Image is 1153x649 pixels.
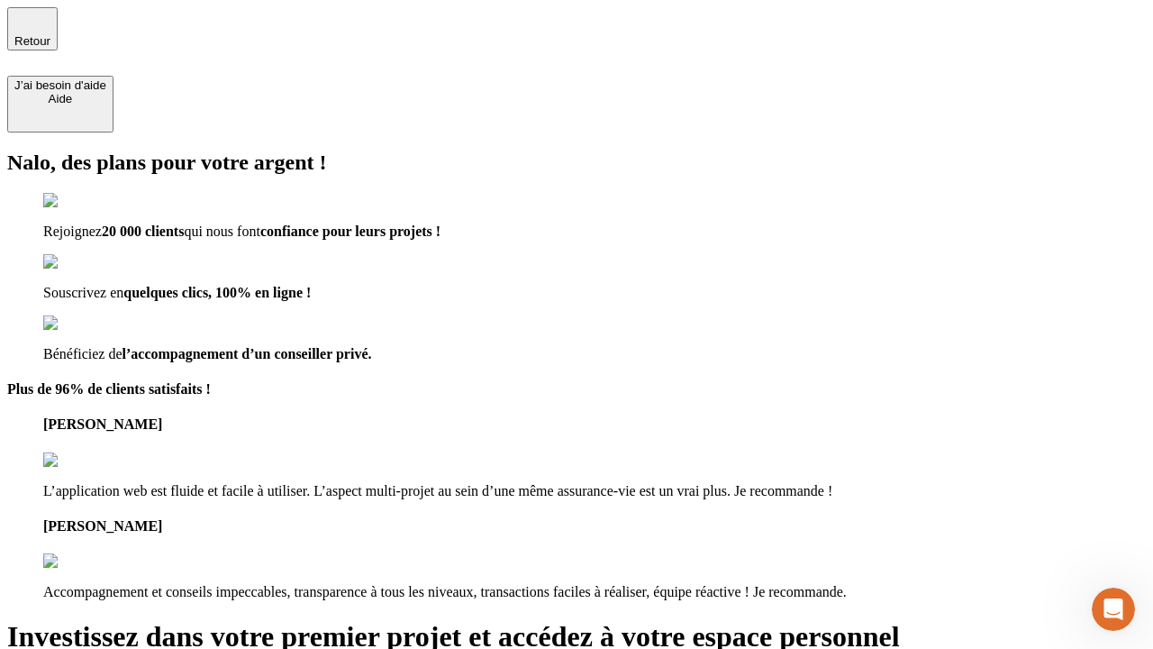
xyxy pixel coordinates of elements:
button: J’ai besoin d'aideAide [7,76,113,133]
span: Bénéficiez de [43,346,123,361]
h4: [PERSON_NAME] [43,416,1146,433]
img: checkmark [43,254,121,270]
button: Retour [7,7,58,50]
div: Aide [14,92,106,105]
h2: Nalo, des plans pour votre argent ! [7,151,1146,175]
span: quelques clics, 100% en ligne ! [123,285,311,300]
h4: [PERSON_NAME] [43,518,1146,535]
img: reviews stars [43,452,132,469]
div: J’ai besoin d'aide [14,78,106,92]
img: checkmark [43,315,121,332]
span: Retour [14,34,50,48]
h4: Plus de 96% de clients satisfaits ! [7,381,1146,398]
span: confiance pour leurs projets ! [260,224,440,239]
img: reviews stars [43,553,132,570]
p: L’application web est fluide et facile à utiliser. L’aspect multi-projet au sein d’une même assur... [43,483,1146,499]
span: 20 000 clients [102,224,185,239]
iframe: Intercom live chat [1092,588,1135,631]
p: Accompagnement et conseils impeccables, transparence à tous les niveaux, transactions faciles à r... [43,584,1146,600]
span: l’accompagnement d’un conseiller privé. [123,346,372,361]
img: checkmark [43,193,121,209]
span: qui nous font [184,224,259,239]
span: Rejoignez [43,224,102,239]
span: Souscrivez en [43,285,123,300]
